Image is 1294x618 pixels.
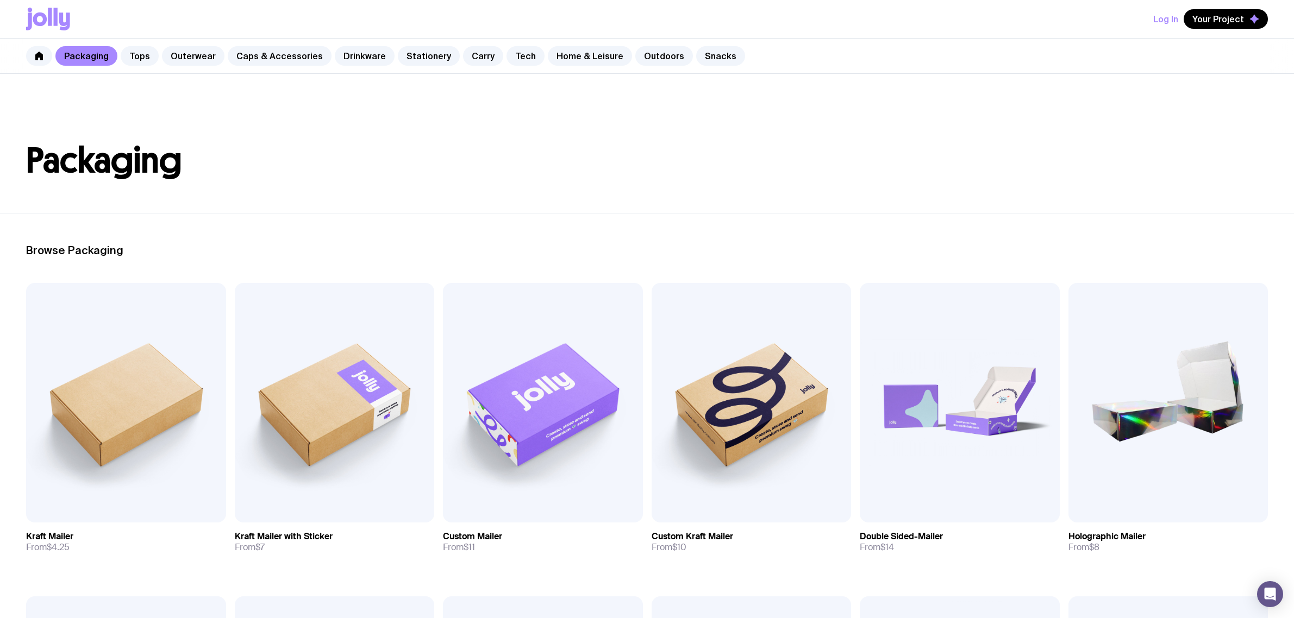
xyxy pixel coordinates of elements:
h3: Custom Kraft Mailer [652,531,733,542]
a: Kraft MailerFrom$4.25 [26,522,226,562]
a: Carry [463,46,503,66]
a: Tops [121,46,159,66]
h3: Kraft Mailer with Sticker [235,531,333,542]
span: From [652,542,686,553]
a: Outdoors [635,46,693,66]
span: From [26,542,70,553]
span: From [860,542,894,553]
span: From [443,542,475,553]
a: Custom Kraft MailerFrom$10 [652,522,852,562]
button: Log In [1153,9,1178,29]
a: Outerwear [162,46,224,66]
h3: Holographic Mailer [1068,531,1146,542]
span: From [235,542,265,553]
span: $11 [464,541,475,553]
a: Snacks [696,46,745,66]
h3: Kraft Mailer [26,531,73,542]
h1: Packaging [26,143,1268,178]
a: Double Sided-MailerFrom$14 [860,522,1060,562]
span: From [1068,542,1099,553]
h3: Double Sided-Mailer [860,531,943,542]
h2: Browse Packaging [26,244,1268,257]
button: Your Project [1184,9,1268,29]
span: $8 [1089,541,1099,553]
a: Kraft Mailer with StickerFrom$7 [235,522,435,562]
a: Home & Leisure [548,46,632,66]
a: Caps & Accessories [228,46,332,66]
a: Stationery [398,46,460,66]
span: $14 [880,541,894,553]
a: Custom MailerFrom$11 [443,522,643,562]
div: Open Intercom Messenger [1257,581,1283,607]
h3: Custom Mailer [443,531,502,542]
span: $7 [255,541,265,553]
a: Packaging [55,46,117,66]
a: Drinkware [335,46,395,66]
a: Tech [507,46,545,66]
span: $4.25 [47,541,70,553]
span: $10 [672,541,686,553]
a: Holographic MailerFrom$8 [1068,522,1268,562]
span: Your Project [1192,14,1244,24]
